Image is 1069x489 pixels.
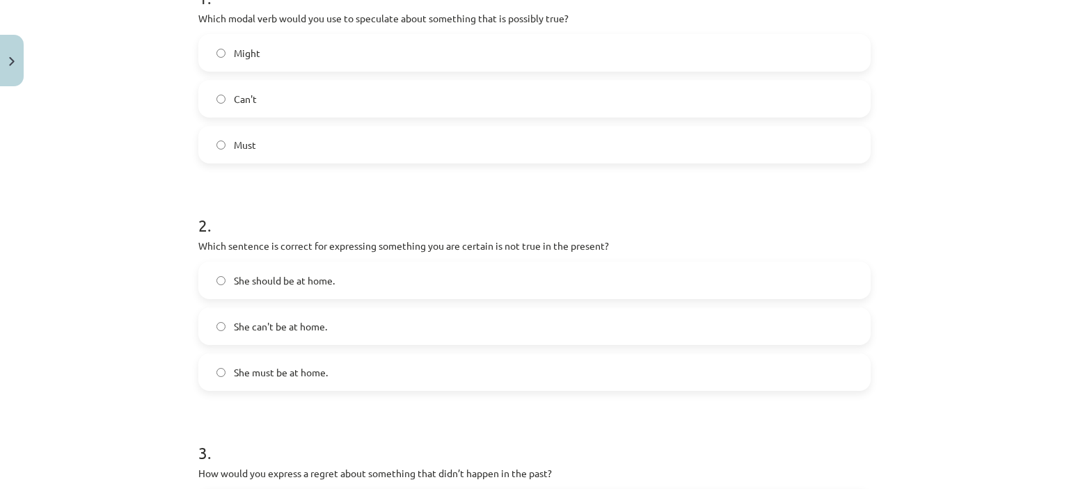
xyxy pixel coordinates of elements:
p: How would you express a regret about something that didn’t happen in the past? [198,466,871,481]
p: Which sentence is correct for expressing something you are certain is not true in the present? [198,239,871,253]
span: Must [234,138,256,152]
input: She should be at home. [216,276,225,285]
input: Might [216,49,225,58]
span: Might [234,46,260,61]
input: She must be at home. [216,368,225,377]
span: She can't be at home. [234,319,327,334]
p: Which modal verb would you use to speculate about something that is possibly true? [198,11,871,26]
input: She can't be at home. [216,322,225,331]
h1: 2 . [198,191,871,234]
span: She must be at home. [234,365,328,380]
img: icon-close-lesson-0947bae3869378f0d4975bcd49f059093ad1ed9edebbc8119c70593378902aed.svg [9,57,15,66]
h1: 3 . [198,419,871,462]
span: Can't [234,92,257,106]
input: Must [216,141,225,150]
span: She should be at home. [234,273,335,288]
input: Can't [216,95,225,104]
